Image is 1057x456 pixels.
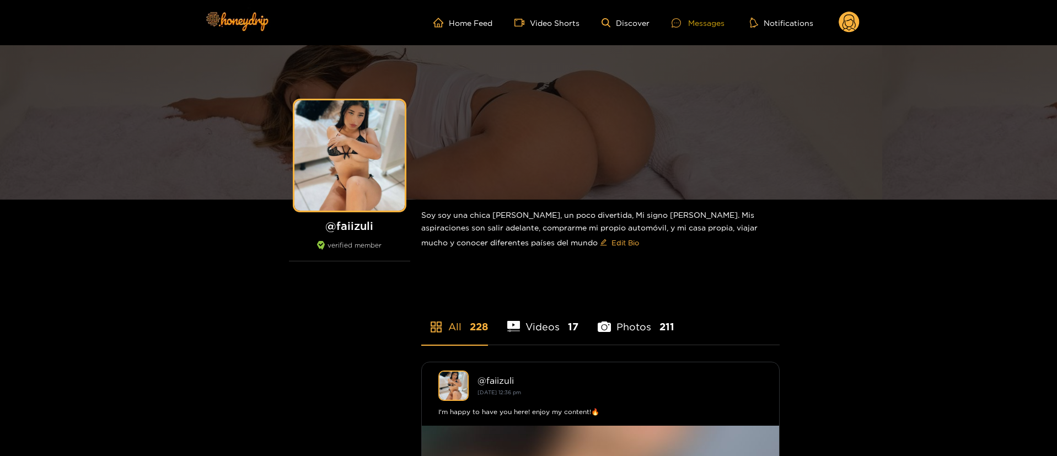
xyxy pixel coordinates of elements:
span: 17 [568,320,578,334]
a: Discover [602,18,650,28]
a: Home Feed [433,18,492,28]
a: Video Shorts [514,18,580,28]
span: video-camera [514,18,530,28]
img: faiizuli [438,371,469,401]
div: verified member [289,241,410,261]
span: edit [600,239,607,247]
span: 211 [659,320,674,334]
small: [DATE] 12:36 pm [477,389,521,395]
button: editEdit Bio [598,234,641,251]
div: Messages [672,17,725,29]
div: @ faiizuli [477,375,763,385]
div: I'm happy to have you here! enjoy my content!🔥 [438,406,763,417]
span: appstore [430,320,443,334]
li: All [421,295,488,345]
span: home [433,18,449,28]
span: Edit Bio [611,237,639,248]
li: Photos [598,295,674,345]
button: Notifications [747,17,817,28]
div: Soy soy una chica [PERSON_NAME], un poco divertida, Mi signo [PERSON_NAME]. Mis aspiraciones son ... [421,200,780,260]
h1: @ faiizuli [289,219,410,233]
li: Videos [507,295,579,345]
span: 228 [470,320,488,334]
